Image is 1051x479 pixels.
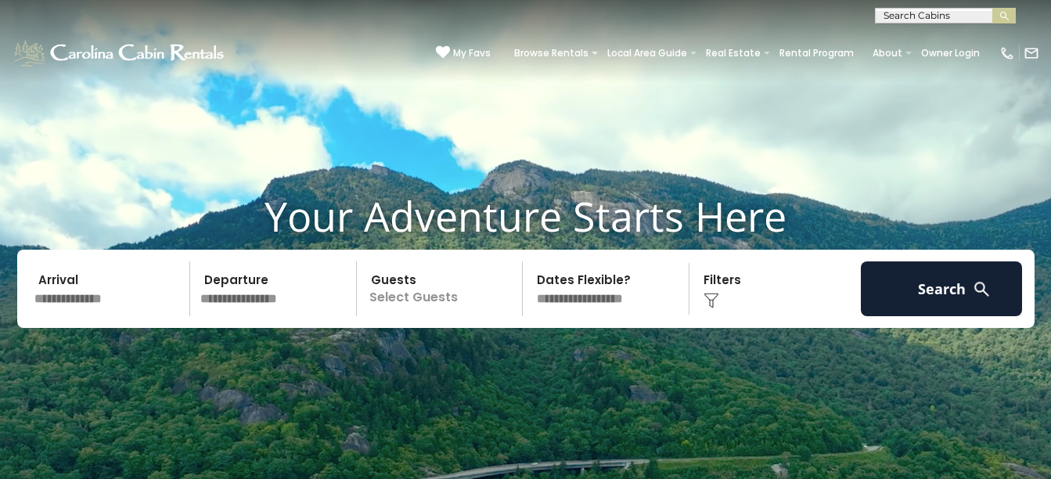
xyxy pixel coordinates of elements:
[12,38,229,69] img: White-1-1-2.png
[599,42,695,64] a: Local Area Guide
[704,293,719,308] img: filter--v1.png
[453,46,491,60] span: My Favs
[865,42,910,64] a: About
[698,42,768,64] a: Real Estate
[12,192,1039,240] h1: Your Adventure Starts Here
[436,45,491,61] a: My Favs
[772,42,862,64] a: Rental Program
[1024,45,1039,61] img: mail-regular-white.png
[362,261,523,316] p: Select Guests
[506,42,596,64] a: Browse Rentals
[972,279,992,299] img: search-regular-white.png
[913,42,988,64] a: Owner Login
[861,261,1023,316] button: Search
[999,45,1015,61] img: phone-regular-white.png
